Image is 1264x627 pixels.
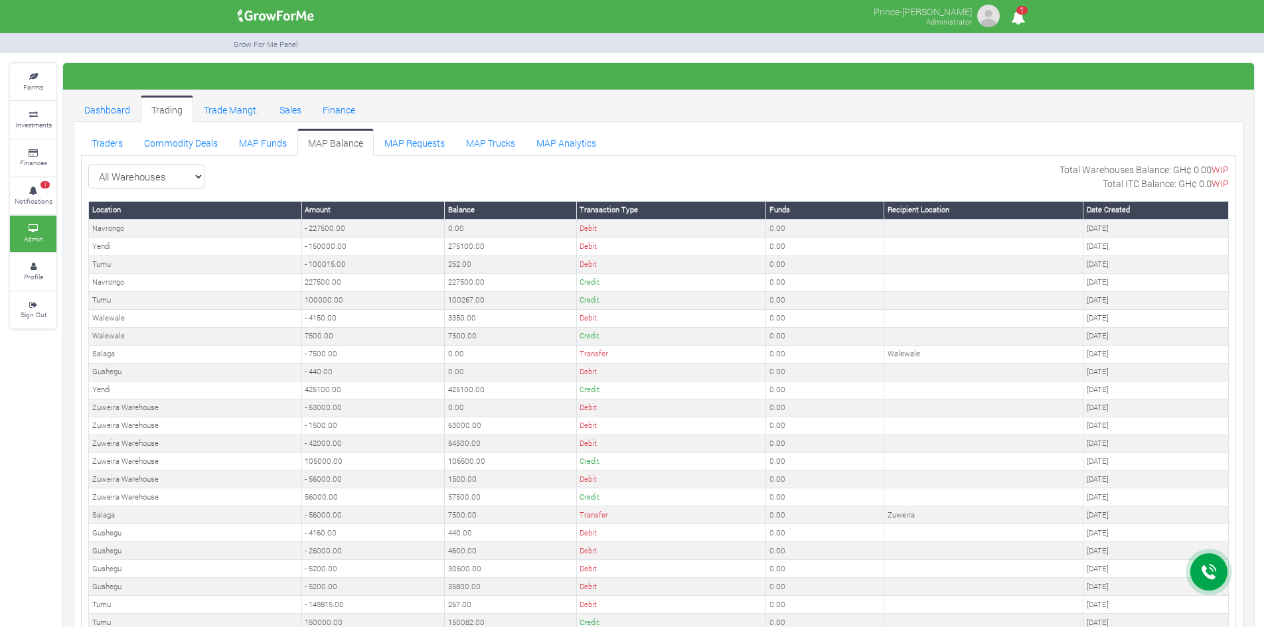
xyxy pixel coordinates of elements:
a: MAP Balance [297,129,374,155]
td: Zuweira Warehouse [89,435,302,453]
td: Credit [576,291,766,309]
td: [DATE] [1083,255,1229,273]
td: [DATE] [1083,542,1229,560]
td: 7500.00 [445,506,576,524]
td: Debit [576,399,766,417]
td: 3350.00 [445,309,576,327]
td: - 440.00 [301,363,445,381]
td: - 227500.00 [301,220,445,238]
td: [DATE] [1083,435,1229,453]
td: 0.00 [766,309,884,327]
td: - 1500.00 [301,417,445,435]
td: [DATE] [1083,524,1229,542]
td: [DATE] [1083,309,1229,327]
td: - 7500.00 [301,345,445,363]
td: [DATE] [1083,381,1229,399]
a: Sign Out [10,292,56,328]
td: - 63000.00 [301,399,445,417]
td: Gushegu [89,524,302,542]
a: Commodity Deals [133,129,228,155]
p: Prince-[PERSON_NAME] [874,3,972,19]
small: Grow For Me Panel [234,39,298,49]
td: - 42000.00 [301,435,445,453]
td: 0.00 [766,399,884,417]
td: 425100.00 [445,381,576,399]
td: 30600.00 [445,560,576,578]
td: Debit [576,542,766,560]
span: WIP [1212,163,1229,176]
td: - 26000.00 [301,542,445,560]
td: Debit [576,435,766,453]
td: [DATE] [1083,399,1229,417]
small: Profile [24,272,43,281]
th: Funds [766,201,884,219]
td: Gushegu [89,363,302,381]
td: - 100015.00 [301,255,445,273]
td: [DATE] [1083,291,1229,309]
td: Zuweira Warehouse [89,470,302,488]
td: [DATE] [1083,596,1229,614]
td: 0.00 [445,399,576,417]
td: Zuweira [884,506,1083,524]
td: 0.00 [766,220,884,238]
td: Credit [576,381,766,399]
th: Date Created [1083,201,1229,219]
td: 105000.00 [301,453,445,470]
td: 0.00 [766,291,884,309]
i: Notifications [1005,3,1031,33]
td: 0.00 [766,524,884,542]
td: Debit [576,524,766,542]
td: - 4150.00 [301,309,445,327]
small: Admin [24,234,43,244]
th: Recipient Location [884,201,1083,219]
td: 56000.00 [301,488,445,506]
td: 0.00 [766,273,884,291]
td: Yendi [89,381,302,399]
td: Gushegu [89,560,302,578]
a: Farms [10,64,56,100]
td: Transfer [576,506,766,524]
td: 100000.00 [301,291,445,309]
td: - 150000.00 [301,238,445,255]
td: 0.00 [766,453,884,470]
td: Gushegu [89,542,302,560]
td: 0.00 [445,345,576,363]
td: Zuweira Warehouse [89,453,302,470]
td: Salaga [89,345,302,363]
td: Credit [576,453,766,470]
td: 0.00 [766,255,884,273]
td: 227500.00 [301,273,445,291]
td: Gushegu [89,578,302,596]
a: Finances [10,140,56,176]
td: [DATE] [1083,327,1229,345]
td: 1500.00 [445,470,576,488]
td: [DATE] [1083,417,1229,435]
td: Debit [576,238,766,255]
th: Balance [445,201,576,219]
td: [DATE] [1083,273,1229,291]
a: Traders [81,129,133,155]
th: Location [89,201,302,219]
td: Credit [576,488,766,506]
td: 0.00 [766,417,884,435]
td: Salaga [89,506,302,524]
td: Tumu [89,596,302,614]
td: Debit [576,596,766,614]
a: 1 Notifications [10,178,56,214]
td: 63000.00 [445,417,576,435]
p: Total ITC Balance: GH¢ 0.0 [1103,176,1229,190]
td: 0.00 [766,327,884,345]
td: - 56000.00 [301,470,445,488]
td: - 149815.00 [301,596,445,614]
small: Farms [23,82,43,92]
td: Transfer [576,345,766,363]
img: growforme image [975,3,1002,29]
td: 275100.00 [445,238,576,255]
td: 7500.00 [301,327,445,345]
td: [DATE] [1083,470,1229,488]
td: - 5200.00 [301,560,445,578]
td: Credit [576,327,766,345]
td: [DATE] [1083,453,1229,470]
td: - 5200.00 [301,578,445,596]
td: 100267.00 [445,291,576,309]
